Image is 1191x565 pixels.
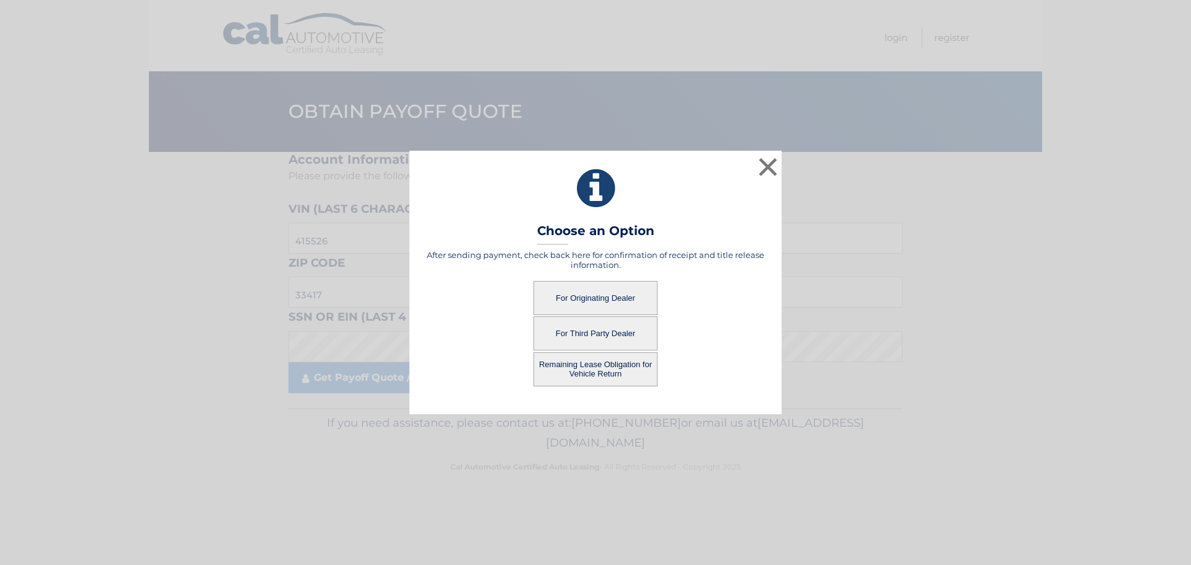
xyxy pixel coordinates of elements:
button: For Originating Dealer [533,281,658,315]
h3: Choose an Option [537,223,654,245]
h5: After sending payment, check back here for confirmation of receipt and title release information. [425,250,766,270]
button: Remaining Lease Obligation for Vehicle Return [533,352,658,386]
button: × [756,154,780,179]
button: For Third Party Dealer [533,316,658,350]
